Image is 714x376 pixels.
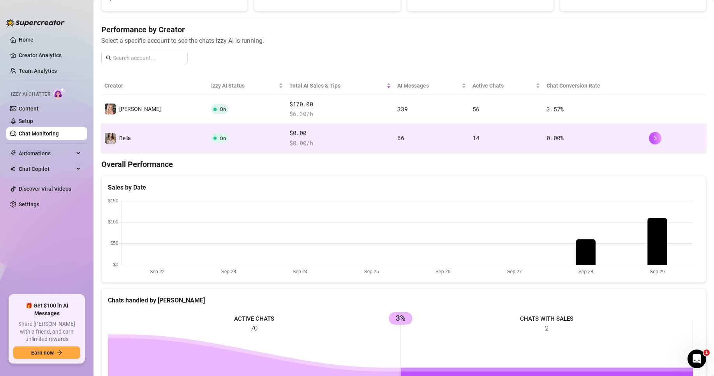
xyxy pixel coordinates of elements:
[211,81,277,90] span: Izzy AI Status
[108,183,700,192] div: Sales by Date
[113,54,183,62] input: Search account...
[11,91,50,98] span: Izzy AI Chatter
[53,88,65,99] img: AI Chatter
[101,24,706,35] h4: Performance by Creator
[19,68,57,74] a: Team Analytics
[101,36,706,46] span: Select a specific account to see the chats Izzy AI is running.
[289,139,391,148] span: $ 0.00 /h
[119,135,131,141] span: Bella
[10,150,16,156] span: thunderbolt
[394,77,469,95] th: AI Messages
[472,105,479,113] span: 56
[547,134,564,142] span: 0.00 %
[105,133,116,144] img: Bella
[649,132,661,144] button: right
[220,106,226,112] span: On
[469,77,544,95] th: Active Chats
[220,135,226,141] span: On
[19,49,81,61] a: Creator Analytics
[286,77,394,95] th: Total AI Sales & Tips
[397,81,460,90] span: AI Messages
[13,346,80,359] button: Earn nowarrow-right
[688,350,706,368] iframe: Intercom live chat
[547,105,564,113] span: 3.57 %
[10,166,15,172] img: Chat Copilot
[19,105,39,112] a: Content
[19,186,71,192] a: Discover Viral Videos
[105,104,116,114] img: Brittany
[13,302,80,317] span: 🎁 Get $100 in AI Messages
[397,134,404,142] span: 66
[289,128,391,138] span: $0.00
[652,135,658,141] span: right
[19,163,74,175] span: Chat Copilot
[472,81,534,90] span: Active Chats
[19,37,33,43] a: Home
[106,55,111,61] span: search
[289,81,385,90] span: Total AI Sales & Tips
[208,77,286,95] th: Izzy AI Status
[119,106,161,112] span: [PERSON_NAME]
[543,77,645,95] th: Chat Conversion Rate
[57,350,62,355] span: arrow-right
[703,350,710,356] span: 1
[108,295,700,305] div: Chats handled by [PERSON_NAME]
[19,147,74,160] span: Automations
[472,134,479,142] span: 14
[289,100,391,109] span: $170.00
[397,105,407,113] span: 339
[19,201,39,207] a: Settings
[101,77,208,95] th: Creator
[101,159,706,170] h4: Overall Performance
[6,19,65,26] img: logo-BBDzfeDw.svg
[13,320,80,343] span: Share [PERSON_NAME] with a friend, and earn unlimited rewards
[19,118,33,124] a: Setup
[19,130,59,137] a: Chat Monitoring
[289,109,391,119] span: $ 6.30 /h
[31,350,54,356] span: Earn now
